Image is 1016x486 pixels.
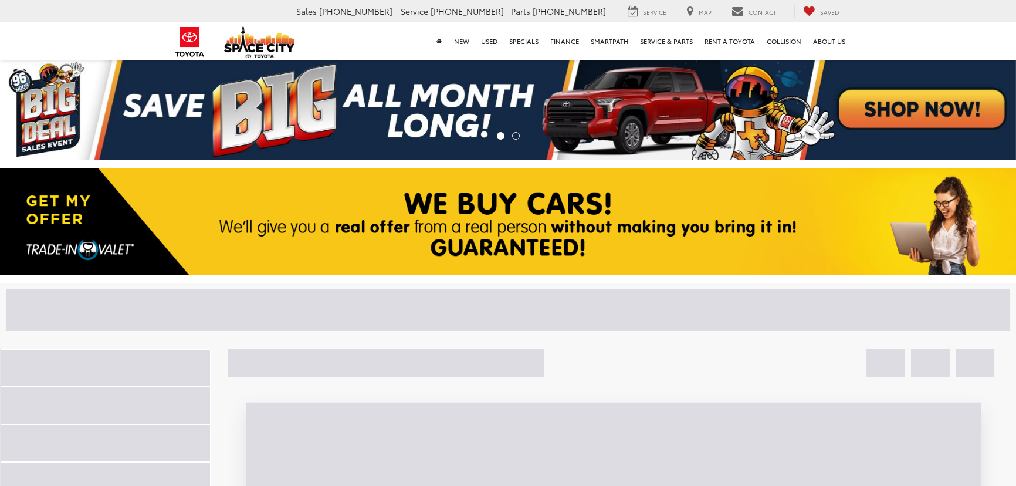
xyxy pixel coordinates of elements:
span: Saved [820,8,839,16]
a: Service & Parts [634,22,699,60]
a: Map [678,5,720,18]
a: New [448,22,475,60]
span: Service [401,5,428,17]
span: Contact [749,8,776,16]
a: Specials [503,22,544,60]
span: [PHONE_NUMBER] [533,5,606,17]
span: Parts [511,5,530,17]
a: Rent a Toyota [699,22,761,60]
span: Sales [296,5,317,17]
a: Contact [723,5,785,18]
img: Toyota [168,23,212,61]
a: SmartPath [585,22,634,60]
img: Space City Toyota [224,26,294,58]
a: About Us [807,22,851,60]
a: My Saved Vehicles [794,5,848,18]
a: Home [431,22,448,60]
a: Collision [761,22,807,60]
a: Used [475,22,503,60]
span: [PHONE_NUMBER] [319,5,392,17]
span: [PHONE_NUMBER] [431,5,504,17]
a: Service [619,5,675,18]
a: Finance [544,22,585,60]
span: Service [643,8,666,16]
span: Map [699,8,712,16]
